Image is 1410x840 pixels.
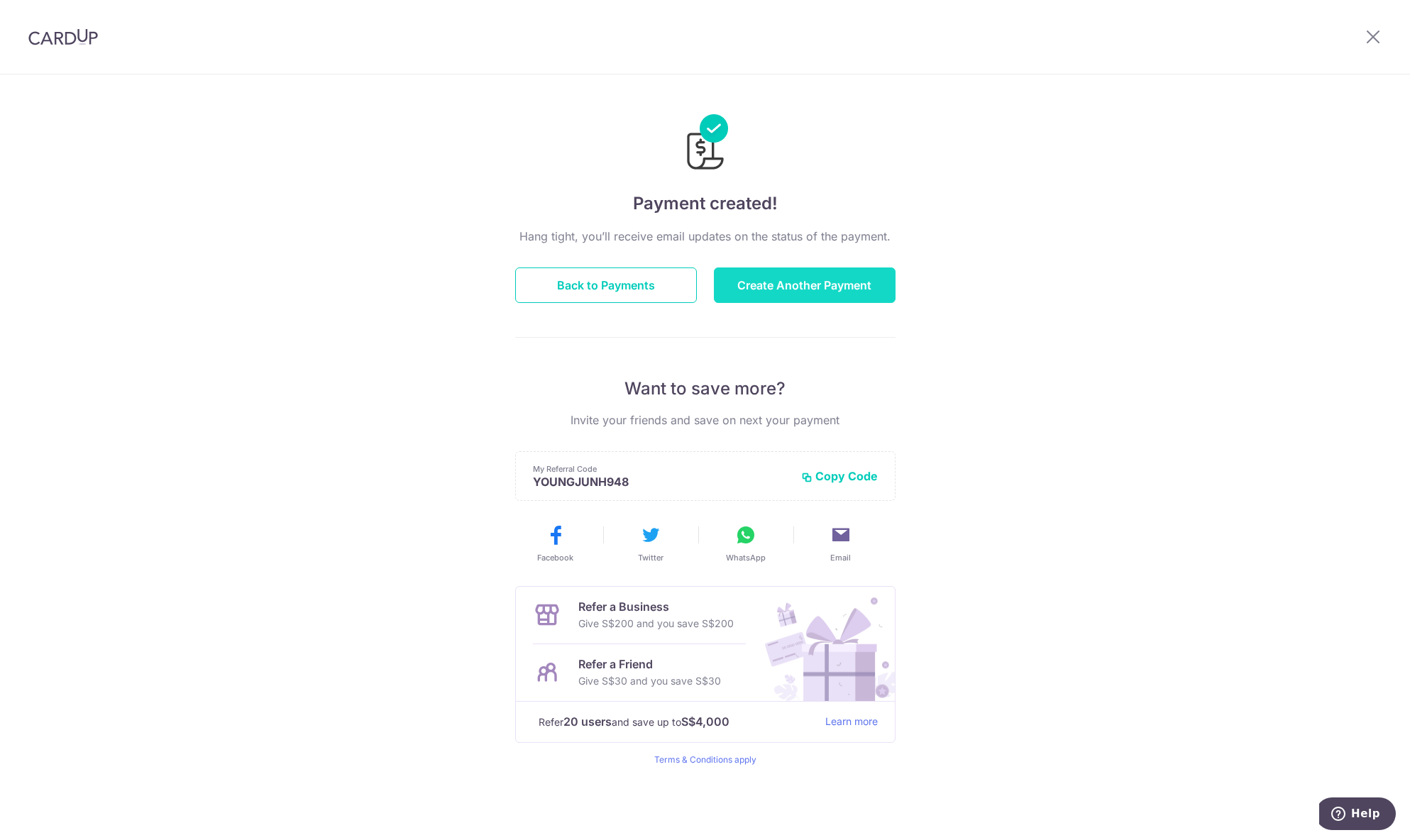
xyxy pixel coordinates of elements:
[533,475,790,489] p: YOUNGJUNH948
[799,524,883,563] button: Email
[683,114,728,174] img: Payments
[609,524,693,563] button: Twitter
[515,377,896,400] p: Want to save more?
[514,524,597,563] button: Facebook
[533,463,790,475] p: My Referral Code
[638,552,663,563] span: Twitter
[654,754,756,765] a: Terms & Conditions apply
[28,28,98,45] img: CardUp
[578,673,721,690] p: Give S$30 and you save S$30
[726,552,766,563] span: WhatsApp
[825,713,878,731] a: Learn more
[578,598,734,615] p: Refer a Business
[515,411,896,429] p: Invite your friends and save on next your payment
[681,713,729,730] strong: S$4,000
[578,615,734,632] p: Give S$200 and you save S$200
[714,267,896,303] button: Create Another Payment
[704,524,788,563] button: WhatsApp
[515,267,697,303] button: Back to Payments
[751,587,895,701] img: Refer
[563,713,612,730] strong: 20 users
[578,656,721,673] p: Refer a Friend
[801,469,878,483] button: Copy Code
[539,713,814,731] p: Refer and save up to
[830,552,851,563] span: Email
[1319,797,1396,833] iframe: Opens a widget where you can find more information
[515,191,896,216] h4: Payment created!
[537,552,573,563] span: Facebook
[515,228,896,245] p: Hang tight, you’ll receive email updates on the status of the payment.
